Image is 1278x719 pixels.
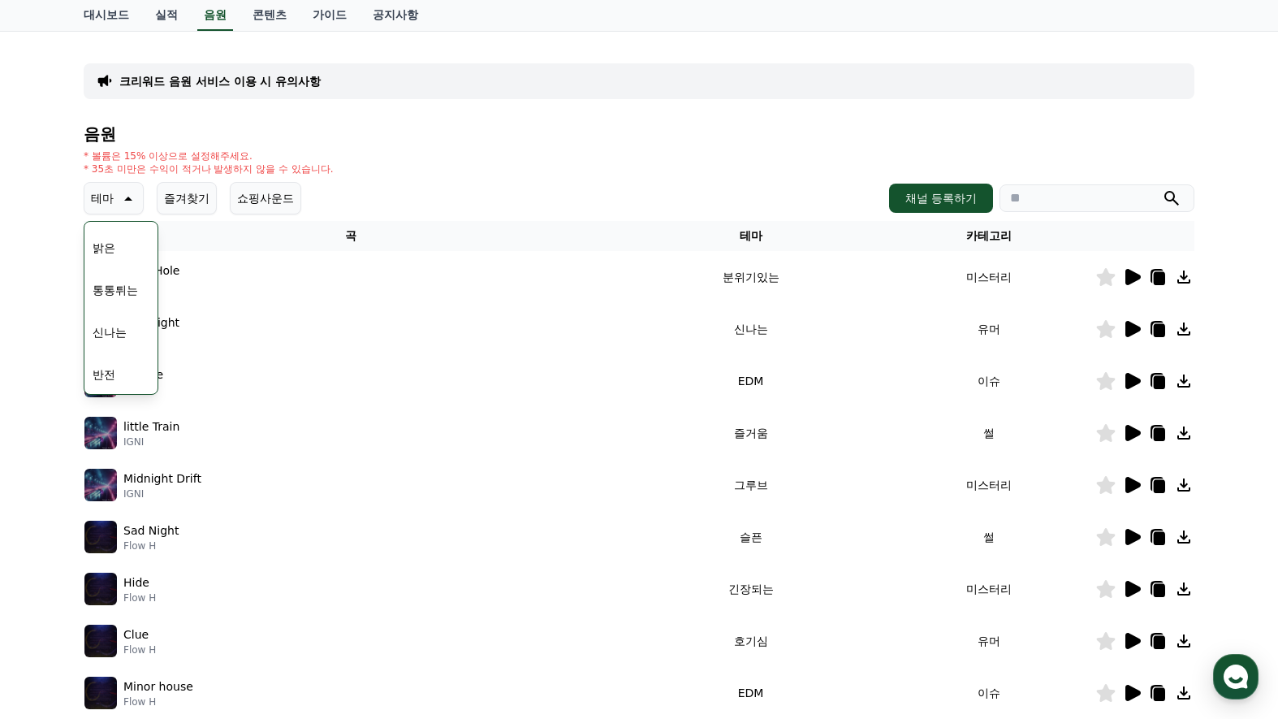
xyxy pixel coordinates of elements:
img: music [84,521,117,553]
button: 쇼핑사운드 [230,182,301,214]
td: 미스터리 [883,563,1095,615]
img: music [84,573,117,605]
th: 테마 [619,221,883,251]
button: 반전 [86,357,122,392]
p: Flow H [123,643,156,656]
td: 유머 [883,615,1095,667]
a: 크리워드 음원 서비스 이용 시 유의사항 [119,73,321,89]
button: 즐겨찾기 [157,182,217,214]
img: music [84,469,117,501]
h4: 음원 [84,125,1194,143]
p: Flow H [123,539,179,552]
td: 이슈 [883,355,1095,407]
td: 미스터리 [883,251,1095,303]
p: Sad Night [123,522,179,539]
span: 대화 [149,540,168,553]
a: 설정 [209,515,312,556]
td: EDM [619,667,883,719]
th: 카테고리 [883,221,1095,251]
button: 통통튀는 [86,272,145,308]
td: 슬픈 [619,511,883,563]
td: 호기심 [619,615,883,667]
img: music [84,417,117,449]
td: 긴장되는 [619,563,883,615]
p: little Train [123,418,179,435]
p: Hide [123,574,149,591]
p: Minor house [123,678,193,695]
p: Flow H [123,695,193,708]
td: 분위기있는 [619,251,883,303]
p: Clue [123,626,149,643]
button: 밝은 [86,230,122,266]
td: 즐거움 [619,407,883,459]
span: 홈 [51,539,61,552]
p: Midnight Drift [123,470,201,487]
img: music [84,625,117,657]
button: 채널 등록하기 [889,184,993,213]
td: 미스터리 [883,459,1095,511]
span: 설정 [251,539,270,552]
p: * 볼륨은 15% 이상으로 설정해주세요. [84,149,334,162]
p: Flow H [123,591,156,604]
img: music [84,677,117,709]
p: IGNI [123,487,201,500]
a: 대화 [107,515,209,556]
p: IGNI [123,435,179,448]
th: 곡 [84,221,619,251]
p: * 35초 미만은 수익이 적거나 발생하지 않을 수 있습니다. [84,162,334,175]
a: 홈 [5,515,107,556]
td: 썰 [883,511,1095,563]
td: EDM [619,355,883,407]
td: 썰 [883,407,1095,459]
button: 신나는 [86,314,133,350]
p: 테마 [91,187,114,210]
td: 그루브 [619,459,883,511]
button: 테마 [84,182,144,214]
td: 유머 [883,303,1095,355]
td: 신나는 [619,303,883,355]
td: 이슈 [883,667,1095,719]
